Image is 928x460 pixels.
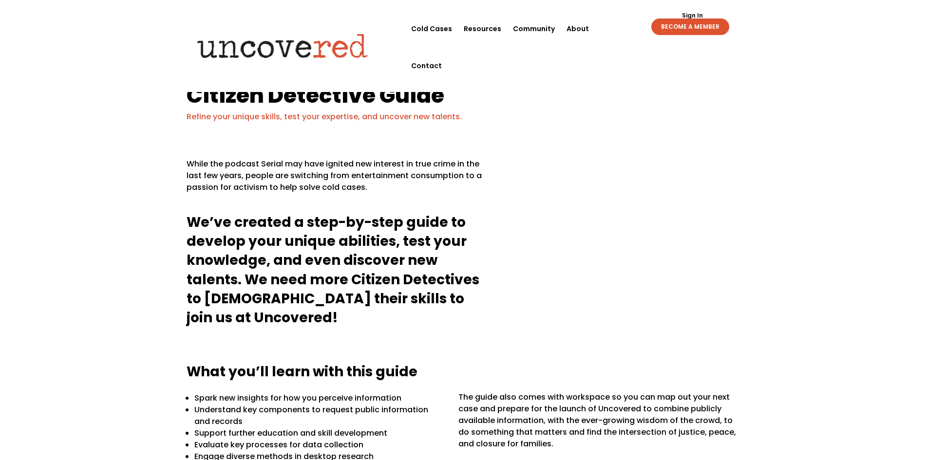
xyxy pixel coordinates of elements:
img: Uncovered logo [189,27,377,65]
a: Sign In [677,13,708,18]
p: Spark new insights for how you perceive information [194,392,445,404]
a: Contact [411,47,442,84]
h4: What you’ll learn with this guide [187,362,742,386]
a: About [567,10,589,47]
a: Cold Cases [411,10,452,47]
p: Support further education and skill development [194,427,445,439]
p: Understand key components to request public information and records [194,404,445,427]
p: Refine your unique skills, test your expertise, and uncover new talents. [187,111,742,123]
a: Community [513,10,555,47]
a: BECOME A MEMBER [651,18,729,35]
h4: We’ve created a step-by-step guide to develop your unique abilities, test your knowledge, and eve... [187,213,488,332]
a: Resources [464,10,501,47]
p: Evaluate key processes for data collection [194,439,445,451]
h1: Citizen Detective Guide [187,84,742,111]
p: While the podcast Serial may have ignited new interest in true crime in the last few years, peopl... [187,158,488,201]
img: cdg-cover [493,110,768,380]
span: The guide also comes with workspace so you can map out your next case and prepare for the launch ... [458,391,736,449]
